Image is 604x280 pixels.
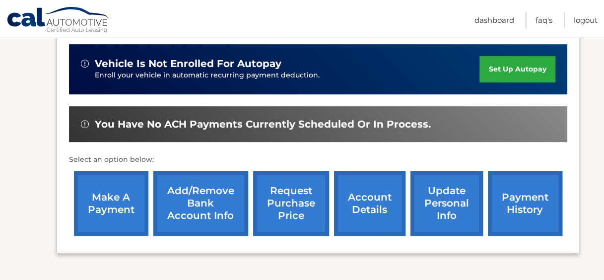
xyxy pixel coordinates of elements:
span: vehicle is not enrolled for autopay [95,58,281,70]
a: Cal Automotive [6,6,111,35]
p: Enroll your vehicle in automatic recurring payment deduction. [95,70,480,81]
img: alert-white.svg [81,60,89,68]
a: update personal info [410,171,483,236]
a: make a payment [74,171,148,236]
a: payment history [488,171,562,236]
a: Add/Remove bank account info [153,171,248,236]
img: alert-white.svg [81,120,89,128]
a: FAQ's [536,12,552,28]
span: You have no ACH payments currently scheduled or in process. [95,118,431,131]
a: request purchase price [253,171,329,236]
a: Dashboard [474,12,514,28]
a: set up autopay [479,56,555,82]
p: Select an option below: [69,154,567,166]
a: Logout [574,12,598,28]
a: account details [334,171,405,236]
